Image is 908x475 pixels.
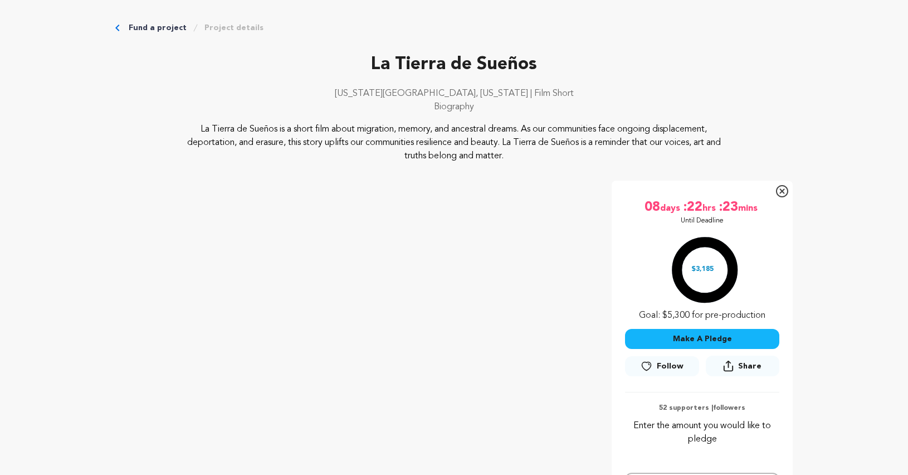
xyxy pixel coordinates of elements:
[645,198,660,216] span: 08
[738,361,761,372] span: Share
[681,216,724,225] p: Until Deadline
[625,329,779,349] button: Make A Pledge
[682,198,702,216] span: :22
[115,22,793,33] div: Breadcrumb
[702,198,718,216] span: hrs
[115,87,793,100] p: [US_STATE][GEOGRAPHIC_DATA], [US_STATE] | Film Short
[657,361,684,372] span: Follow
[129,22,187,33] a: Fund a project
[115,100,793,114] p: Biography
[706,356,779,381] span: Share
[625,404,779,413] p: 52 supporters | followers
[183,123,725,163] p: La Tierra de Sueños is a short film about migration, memory, and ancestral dreams. As our communi...
[115,51,793,78] p: La Tierra de Sueños
[204,22,263,33] a: Project details
[660,198,682,216] span: days
[625,419,779,446] p: Enter the amount you would like to pledge
[738,198,760,216] span: mins
[625,356,699,376] a: Follow
[718,198,738,216] span: :23
[706,356,779,376] button: Share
